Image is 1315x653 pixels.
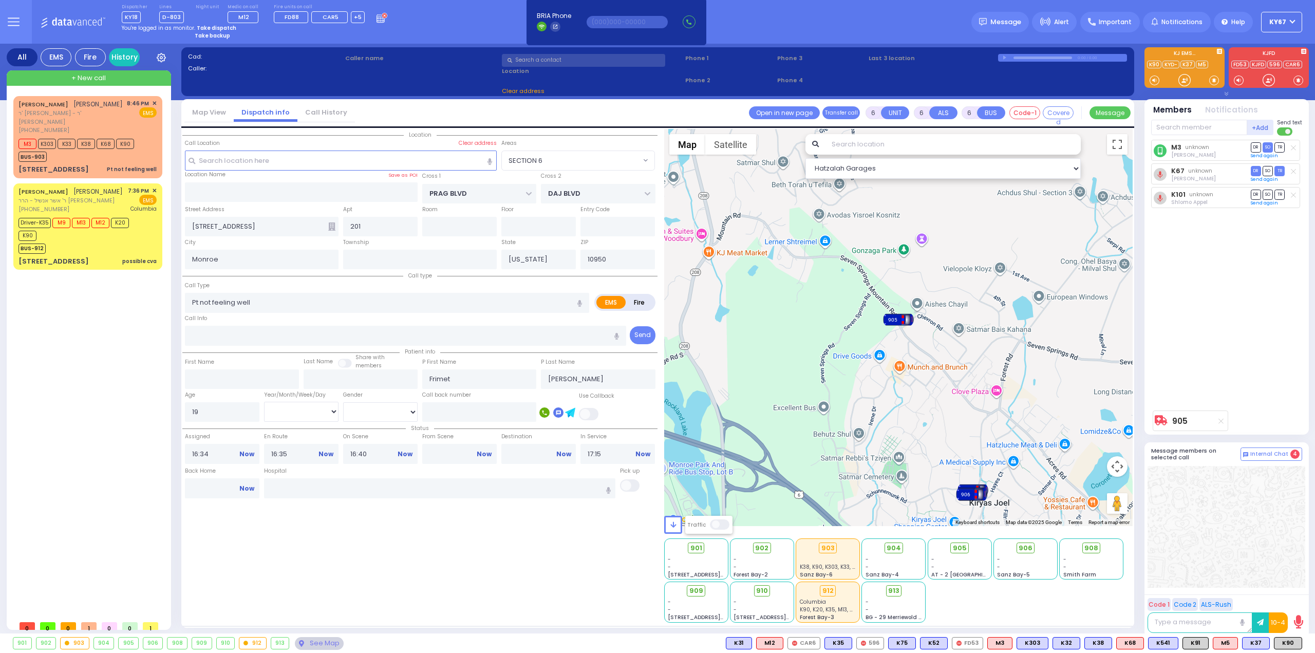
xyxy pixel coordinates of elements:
a: Now [635,450,650,459]
span: - [997,555,1000,563]
div: BLS [1017,637,1048,649]
label: Pick up [620,467,640,475]
span: K38, K90, K303, K33, K68, M3 [800,563,873,571]
label: Entry Code [580,206,610,214]
label: Location Name [185,171,226,179]
span: DR [1251,166,1261,176]
label: Street Address [185,206,224,214]
span: 0 [102,622,117,630]
gmp-advanced-marker: 904 [964,486,980,501]
span: - [1063,555,1066,563]
div: Pt not feeling well [107,165,157,173]
label: Save as POI [388,172,418,179]
span: Message [990,17,1021,27]
div: 905 [883,312,914,327]
label: Use Callback [579,392,614,400]
button: Map camera controls [1107,456,1128,477]
span: 905 [953,543,967,553]
label: Last Name [304,358,333,366]
div: 902 [36,638,56,649]
a: Dispatch info [234,107,297,117]
img: red-radio-icon.svg [956,641,962,646]
img: comment-alt.png [1243,452,1248,457]
button: +Add [1247,120,1274,135]
div: 912 [239,638,266,649]
label: Cross 2 [541,172,561,180]
span: [PERSON_NAME] [73,100,123,108]
span: CAR5 [323,13,339,21]
span: D-803 [159,11,184,23]
span: 909 [689,586,703,596]
span: 908 [1084,543,1098,553]
span: KY18 [122,11,141,23]
a: [PERSON_NAME] [18,188,68,196]
div: BLS [824,637,852,649]
a: K90 [1147,61,1161,68]
label: Clear address [459,139,497,147]
label: Age [185,391,195,399]
span: + New call [71,73,106,83]
span: TR [1274,142,1285,152]
span: BG - 29 Merriewold S. [866,613,923,621]
span: 902 [755,543,768,553]
span: +5 [354,13,362,21]
div: 909 [192,638,212,649]
input: Search member [1151,120,1247,135]
span: Patient info [400,348,440,356]
div: K91 [1182,637,1209,649]
span: SECTION 6 [501,151,655,170]
label: Floor [501,206,514,214]
label: Gender [343,391,363,399]
strong: Take dispatch [197,24,236,32]
span: - [1063,563,1066,571]
span: unknown [1188,167,1212,175]
div: BLS [1242,637,1270,649]
label: KJFD [1229,51,1309,58]
label: In Service [580,433,655,441]
span: Chananya Indig [1171,151,1216,159]
div: See map [295,637,343,650]
div: 904 [94,638,114,649]
span: 913 [888,586,899,596]
span: 906 [1019,543,1032,553]
div: 903 [819,543,837,554]
span: [STREET_ADDRESS][PERSON_NAME] [668,613,765,621]
label: Location [502,67,682,76]
div: BLS [726,637,752,649]
span: Status [406,424,434,432]
span: - [668,606,671,613]
label: Night unit [196,4,219,10]
div: K541 [1148,637,1178,649]
label: Cad: [188,52,342,61]
span: 7:36 PM [128,187,149,195]
span: Columbia [800,598,826,606]
div: BLS [1053,637,1080,649]
div: M5 [1213,637,1238,649]
button: Send [630,326,655,344]
button: 10-4 [1269,612,1288,633]
span: - [931,563,934,571]
input: Search hospital [264,478,616,498]
div: FD53 [952,637,983,649]
button: Toggle fullscreen view [1107,134,1128,155]
span: Phone 1 [685,54,774,63]
a: History [109,48,140,66]
label: P Last Name [541,358,575,366]
span: Other building occupants [328,222,335,231]
span: SO [1263,190,1273,199]
span: Phone 4 [777,76,866,85]
a: M3 [1171,143,1181,151]
span: DR [1251,190,1261,199]
span: 0 [61,622,76,630]
a: Now [556,450,571,459]
a: FD53 [1231,61,1249,68]
span: K90 [116,139,134,149]
div: ALS [987,637,1012,649]
span: Clear address [502,87,544,95]
span: Phone 3 [777,54,866,63]
span: FD88 [285,13,299,21]
span: K90, K20, K35, M13, M12, M9 [800,606,870,613]
label: Lines [159,4,184,10]
div: All [7,48,37,66]
div: M12 [756,637,783,649]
